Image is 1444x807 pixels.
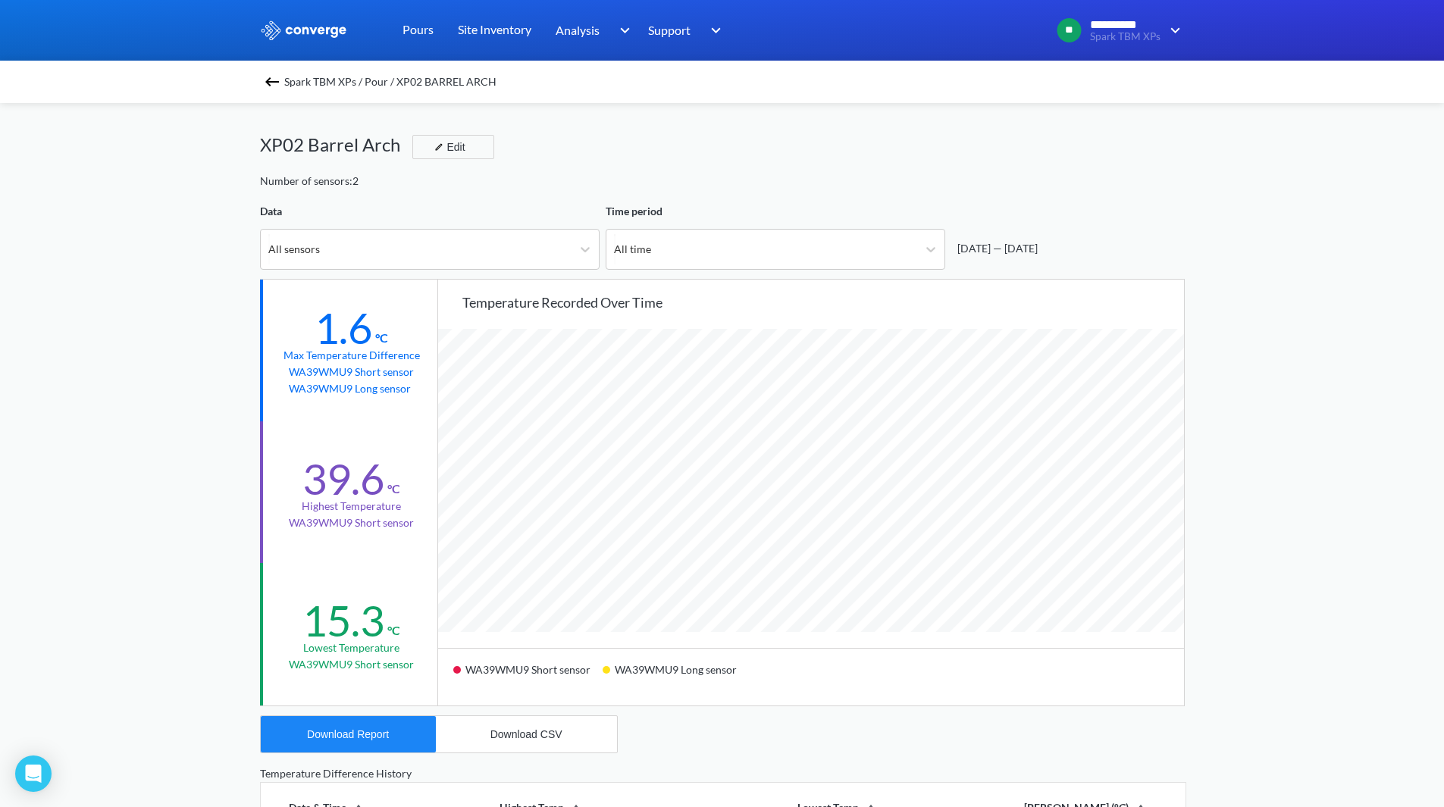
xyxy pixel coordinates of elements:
[603,658,749,693] div: WA39WMU9 Long sensor
[268,241,320,258] div: All sensors
[302,498,401,515] div: Highest temperature
[1090,31,1161,42] span: Spark TBM XPs
[1161,21,1185,39] img: downArrow.svg
[260,130,412,159] div: XP02 Barrel Arch
[302,453,384,505] div: 39.6
[951,240,1038,257] div: [DATE] — [DATE]
[428,138,468,156] div: Edit
[283,347,420,364] div: Max temperature difference
[289,515,414,531] p: WA39WMU9 Short sensor
[648,20,691,39] span: Support
[260,765,1185,782] div: Temperature Difference History
[606,203,945,220] div: Time period
[453,658,603,693] div: WA39WMU9 Short sensor
[490,728,562,740] div: Download CSV
[462,292,1184,313] div: Temperature recorded over time
[289,380,414,397] p: WA39WMU9 Long sensor
[15,755,52,792] div: Open Intercom Messenger
[261,716,436,752] button: Download Report
[260,203,600,220] div: Data
[436,716,617,752] button: Download CSV
[289,364,414,380] p: WA39WMU9 Short sensor
[260,173,359,189] div: Number of sensors: 2
[434,142,443,152] img: edit-icon.svg
[302,595,384,646] div: 15.3
[284,71,496,92] span: Spark TBM XPs / Pour / XP02 BARREL ARCH
[701,21,725,39] img: downArrow.svg
[609,21,634,39] img: downArrow.svg
[412,135,494,159] button: Edit
[260,20,348,40] img: logo_ewhite.svg
[307,728,389,740] div: Download Report
[303,640,399,656] div: Lowest temperature
[315,302,372,354] div: 1.6
[556,20,600,39] span: Analysis
[263,73,281,91] img: backspace.svg
[289,656,414,673] p: WA39WMU9 Short sensor
[614,241,651,258] div: All time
